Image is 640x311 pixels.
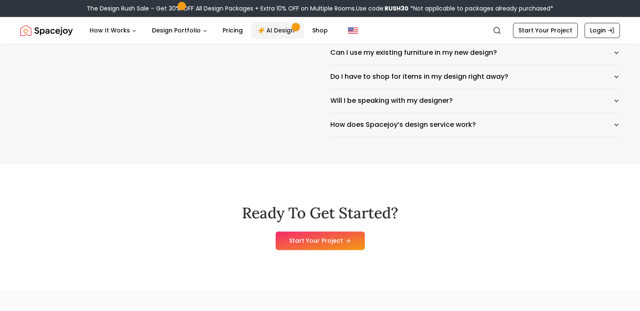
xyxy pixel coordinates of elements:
a: AI Design [251,22,304,39]
h2: Ready To Get Started? [242,204,398,221]
span: Use code: [356,4,409,13]
button: Do I have to shop for items in my design right away? [330,65,620,88]
div: The Design Rush Sale – Get 30% OFF All Design Packages + Extra 10% OFF on Multiple Rooms. [87,4,553,13]
a: Start Your Project [513,23,578,38]
button: Can I use my existing furniture in my new design? [330,41,620,64]
button: How does Spacejoy’s design service work? [330,113,620,137]
a: Shop [305,22,335,39]
button: Design Portfolio [145,22,214,39]
button: Will I be speaking with my designer? [330,89,620,113]
a: Pricing [216,22,250,39]
b: RUSH30 [385,4,409,13]
nav: Global [20,17,620,44]
img: Spacejoy Logo [20,22,73,39]
a: Start Your Project [276,231,365,250]
nav: Main [83,22,335,39]
button: How It Works [83,22,143,39]
a: Spacejoy [20,22,73,39]
a: Login [584,23,620,38]
span: *Not applicable to packages already purchased* [409,4,553,13]
img: United States [348,25,358,35]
